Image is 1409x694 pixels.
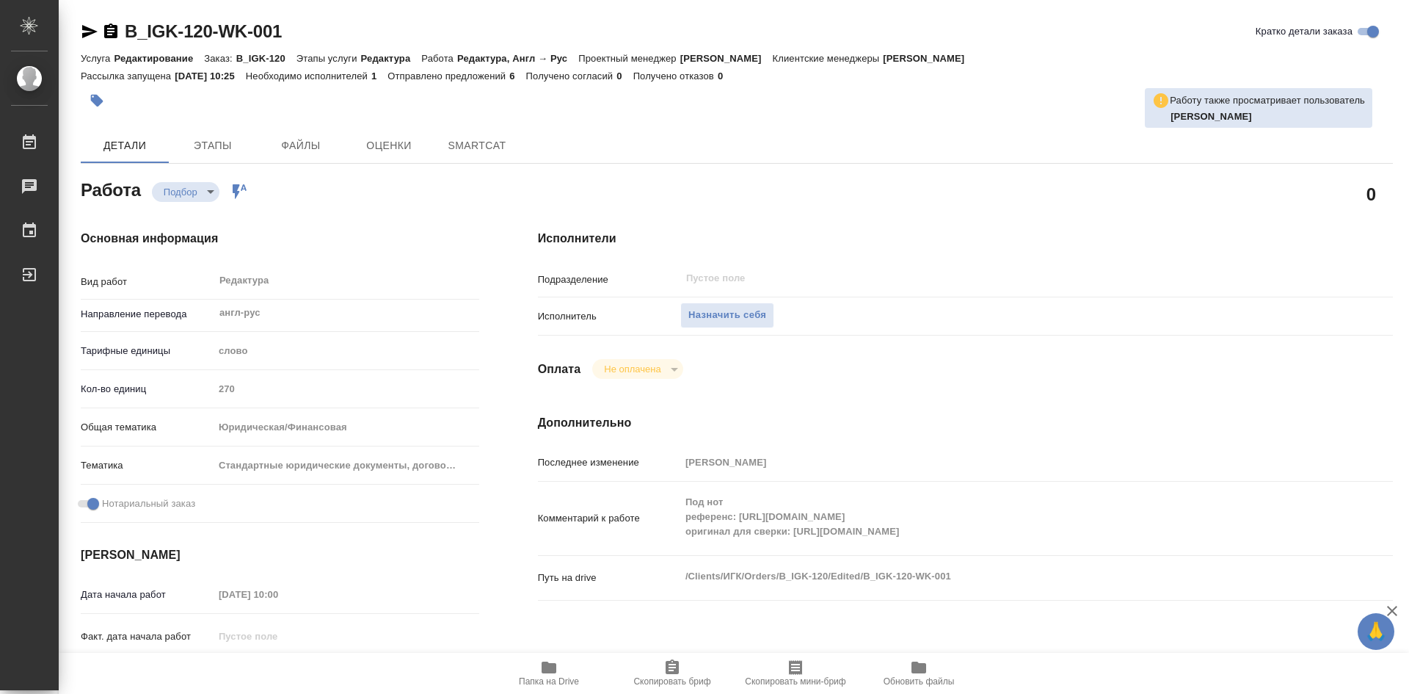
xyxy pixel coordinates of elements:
[1364,616,1388,647] span: 🙏
[178,137,248,155] span: Этапы
[214,339,479,364] div: слово
[538,455,680,470] p: Последнее изменение
[102,496,195,511] span: Нотариальный заказ
[81,230,479,247] h4: Основная информация
[361,53,422,64] p: Редактура
[442,137,512,155] span: SmartCat
[214,415,479,440] div: Юридическая/Финансовая
[680,490,1322,544] textarea: Под нот референс: [URL][DOMAIN_NAME] оригинал для сверки: [URL][DOMAIN_NAME]
[204,53,236,64] p: Заказ:
[81,71,175,82] p: Рассылка запущена
[214,584,342,605] input: Пустое поле
[680,53,773,64] p: [PERSON_NAME]
[538,230,1393,247] h4: Исполнители
[81,275,214,289] p: Вид работ
[519,676,579,687] span: Папка на Drive
[387,71,509,82] p: Отправлено предложений
[633,71,718,82] p: Получено отказов
[616,71,633,82] p: 0
[578,53,680,64] p: Проектный менеджер
[718,71,734,82] p: 0
[214,626,342,647] input: Пустое поле
[538,272,680,287] p: Подразделение
[81,23,98,40] button: Скопировать ссылку для ЯМессенджера
[214,453,479,478] div: Стандартные юридические документы, договоры, уставы
[734,653,857,694] button: Скопировать мини-бриф
[371,71,387,82] p: 1
[883,53,975,64] p: [PERSON_NAME]
[857,653,980,694] button: Обновить файлы
[114,53,204,64] p: Редактирование
[1358,613,1394,650] button: 🙏
[1170,111,1252,122] b: [PERSON_NAME]
[125,21,282,41] a: B_IGK-120-WK-001
[538,361,581,378] h4: Оплата
[81,84,113,117] button: Добавить тэг
[81,344,214,358] p: Тарифные единицы
[81,53,114,64] p: Услуга
[214,378,479,400] input: Пустое поле
[152,182,219,202] div: Подбор
[81,458,214,473] p: Тематика
[81,629,214,644] p: Факт. дата начала работ
[745,676,845,687] span: Скопировать мини-бриф
[685,270,1287,287] input: Пустое поле
[421,53,457,64] p: Работа
[1256,24,1352,39] span: Кратко детали заказа
[266,137,336,155] span: Файлы
[538,309,680,324] p: Исполнитель
[102,23,120,40] button: Скопировать ссылку
[688,307,766,324] span: Назначить себя
[538,571,680,585] p: Путь на drive
[592,359,682,379] div: Подбор
[680,303,774,328] button: Назначить себя
[457,53,578,64] p: Редактура, Англ → Рус
[81,307,214,322] p: Направление перевода
[1366,181,1376,206] h2: 0
[1170,109,1365,124] p: Баданян Артак
[538,511,680,526] p: Комментарий к работе
[246,71,371,82] p: Необходимо исполнителей
[680,452,1322,473] input: Пустое поле
[633,676,710,687] span: Скопировать бриф
[90,137,160,155] span: Детали
[487,653,611,694] button: Папка на Drive
[81,588,214,602] p: Дата начала работ
[1170,93,1365,108] p: Работу также просматривает пользователь
[680,564,1322,589] textarea: /Clients/ИГК/Orders/B_IGK-120/Edited/B_IGK-120-WK-001
[81,176,141,202] h2: Работа
[296,53,361,64] p: Этапы услуги
[773,53,884,64] p: Клиентские менеджеры
[81,382,214,397] p: Кол-во единиц
[611,653,734,694] button: Скопировать бриф
[509,71,525,82] p: 6
[236,53,296,64] p: B_IGK-120
[526,71,617,82] p: Получено согласий
[81,546,479,564] h4: [PERSON_NAME]
[354,137,424,155] span: Оценки
[159,186,202,198] button: Подбор
[175,71,246,82] p: [DATE] 10:25
[81,420,214,435] p: Общая тематика
[884,676,955,687] span: Обновить файлы
[538,414,1393,432] h4: Дополнительно
[600,363,665,375] button: Не оплачена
